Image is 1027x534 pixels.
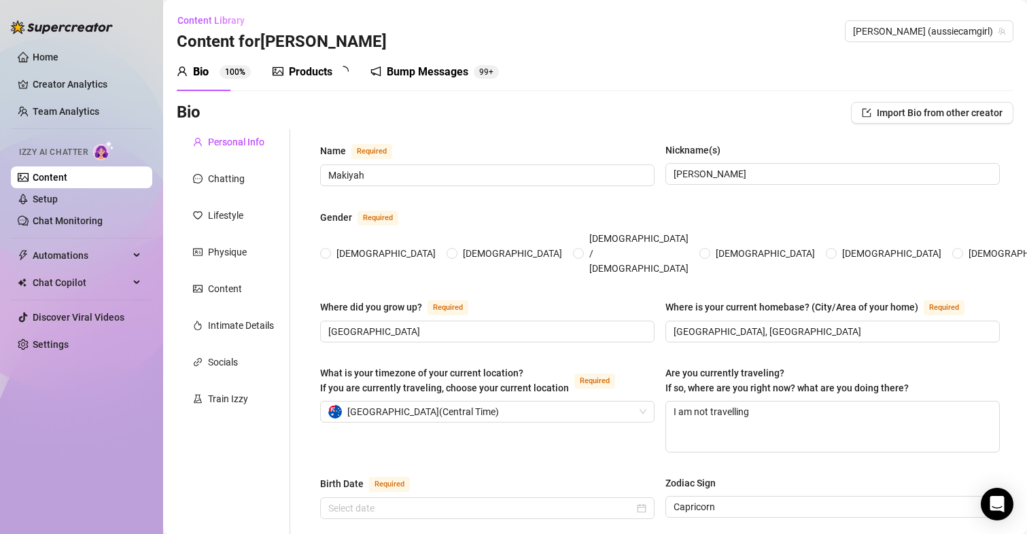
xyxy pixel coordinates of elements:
sup: 100% [220,65,251,79]
img: Chat Copilot [18,278,27,287]
label: Gender [320,209,413,226]
span: Capricorn [674,497,992,517]
span: thunderbolt [18,250,29,261]
div: Open Intercom Messenger [981,488,1013,520]
h3: Bio [177,102,201,124]
span: import [862,108,871,118]
span: Required [924,300,964,315]
span: link [193,357,203,367]
span: [GEOGRAPHIC_DATA] ( Central Time ) [347,402,499,422]
label: Nickname(s) [665,143,730,158]
textarea: I am not travelling [666,402,999,452]
span: notification [370,66,381,77]
span: Import Bio from other creator [877,107,1003,118]
span: Maki (aussiecamgirl) [853,21,1005,41]
span: [DEMOGRAPHIC_DATA] [837,246,947,261]
div: Chatting [208,171,245,186]
span: message [193,174,203,183]
a: Content [33,172,67,183]
input: Where did you grow up? [328,324,644,339]
div: Bump Messages [387,64,468,80]
span: fire [193,321,203,330]
div: Bio [193,64,209,80]
div: Personal Info [208,135,264,149]
div: Content [208,281,242,296]
div: Name [320,143,346,158]
span: Required [358,211,398,226]
a: Team Analytics [33,106,99,117]
a: Settings [33,339,69,350]
span: user [177,66,188,77]
label: Zodiac Sign [665,476,725,491]
a: Creator Analytics [33,73,141,95]
sup: 100 [474,65,499,79]
span: loading [336,64,351,79]
label: Where is your current homebase? (City/Area of your home) [665,299,979,315]
span: picture [273,66,283,77]
div: Physique [208,245,247,260]
span: experiment [193,394,203,404]
div: Where is your current homebase? (City/Area of your home) [665,300,918,315]
div: Train Izzy [208,391,248,406]
div: Gender [320,210,352,225]
input: Birth Date [328,501,634,516]
div: Products [289,64,332,80]
span: Required [574,374,615,389]
span: [DEMOGRAPHIC_DATA] [457,246,568,261]
span: Izzy AI Chatter [19,146,88,159]
span: Automations [33,245,129,266]
a: Home [33,52,58,63]
button: Import Bio from other creator [851,102,1013,124]
span: What is your timezone of your current location? If you are currently traveling, choose your curre... [320,368,569,393]
span: Required [428,300,468,315]
img: au [328,405,342,419]
span: picture [193,284,203,293]
label: Birth Date [320,476,425,492]
label: Name [320,143,407,159]
div: Zodiac Sign [665,476,716,491]
span: [DEMOGRAPHIC_DATA] / [DEMOGRAPHIC_DATA] [584,231,694,276]
div: Birth Date [320,476,364,491]
div: Lifestyle [208,208,243,223]
span: idcard [193,247,203,257]
span: [DEMOGRAPHIC_DATA] [331,246,441,261]
span: user [193,137,203,147]
a: Discover Viral Videos [33,312,124,323]
span: team [998,27,1006,35]
span: Are you currently traveling? If so, where are you right now? what are you doing there? [665,368,909,393]
a: Setup [33,194,58,204]
input: Nickname(s) [674,166,989,181]
div: Socials [208,355,238,370]
div: Intimate Details [208,318,274,333]
img: AI Chatter [93,141,114,160]
span: Required [369,477,410,492]
span: Content Library [177,15,245,26]
div: Nickname(s) [665,143,720,158]
h3: Content for [PERSON_NAME] [177,31,387,53]
span: Required [351,144,392,159]
img: logo-BBDzfeDw.svg [11,20,113,34]
button: Content Library [177,10,256,31]
input: Where is your current homebase? (City/Area of your home) [674,324,989,339]
span: heart [193,211,203,220]
span: Chat Copilot [33,272,129,293]
input: Name [328,168,644,183]
span: [DEMOGRAPHIC_DATA] [710,246,820,261]
label: Where did you grow up? [320,299,483,315]
a: Chat Monitoring [33,215,103,226]
div: Where did you grow up? [320,300,422,315]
